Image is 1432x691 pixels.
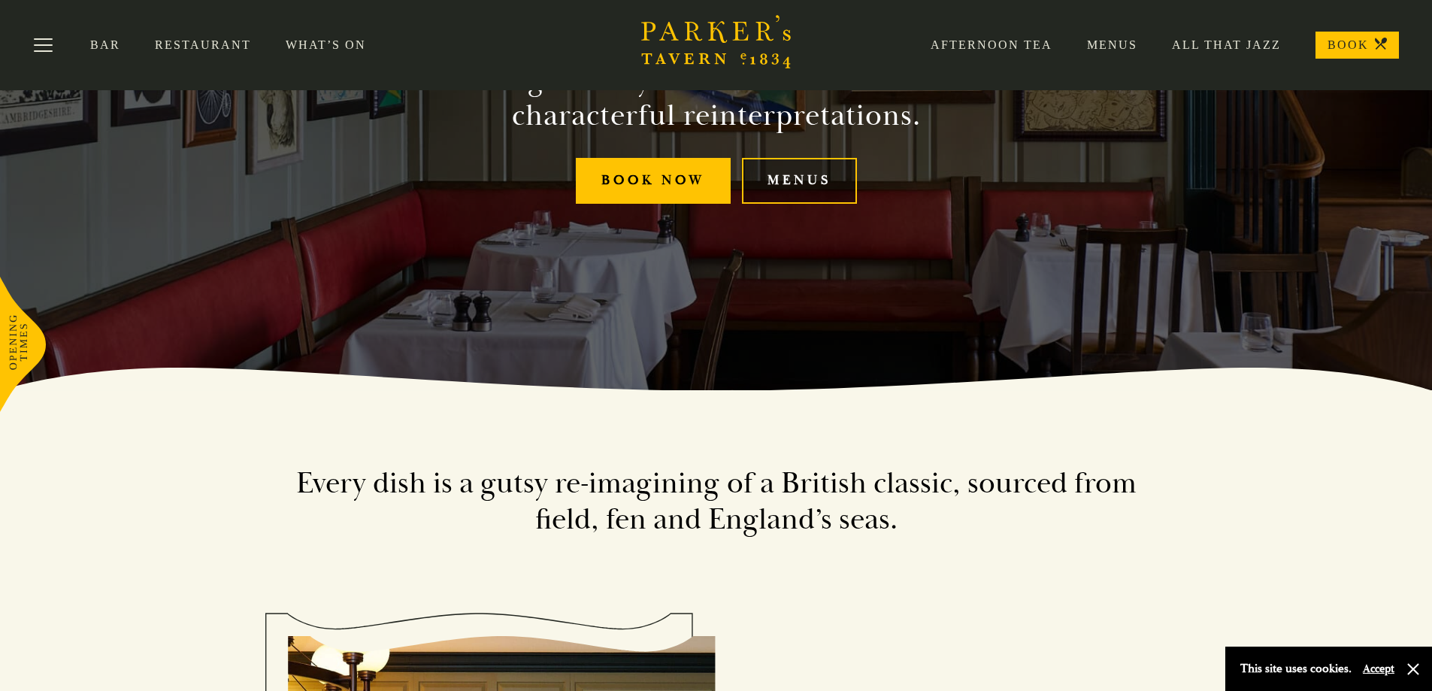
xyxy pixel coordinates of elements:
[1240,658,1352,680] p: This site uses cookies.
[1406,662,1421,677] button: Close and accept
[288,465,1145,538] h2: Every dish is a gutsy re-imagining of a British classic, sourced from field, fen and England’s seas.
[1363,662,1394,676] button: Accept
[374,26,1059,134] h2: A quintessentially English brasserie restaurant, offering homely British classics with some chara...
[742,158,857,204] a: Menus
[576,158,731,204] a: Book Now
